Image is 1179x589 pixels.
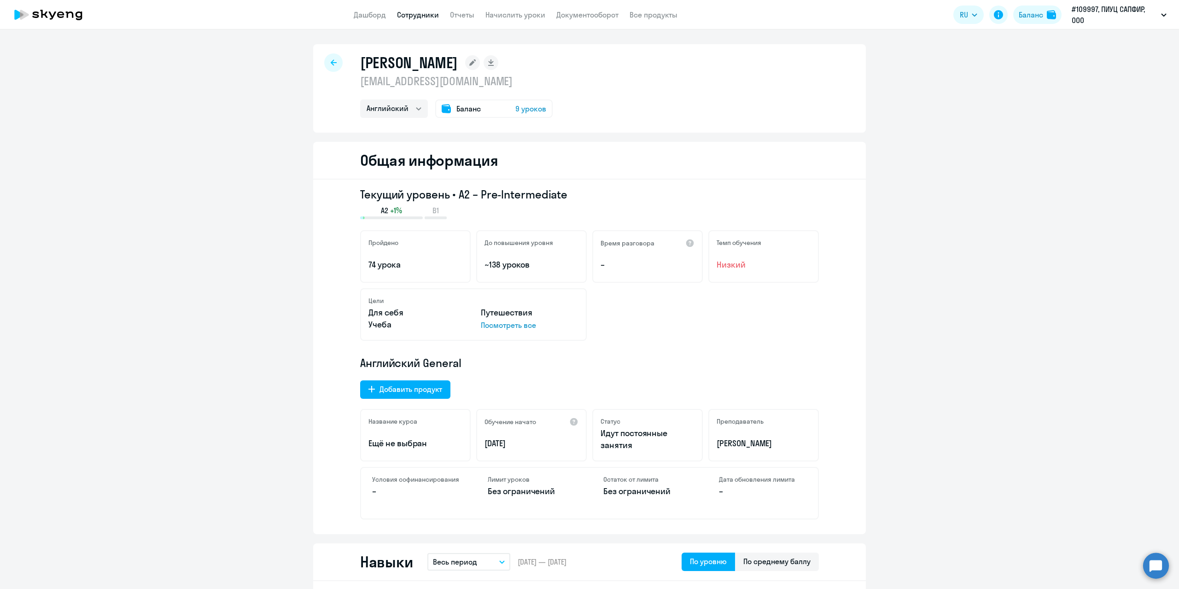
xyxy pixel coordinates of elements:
[368,259,462,271] p: 74 урока
[360,53,458,72] h1: [PERSON_NAME]
[603,475,691,484] h4: Остаток от лимита
[354,10,386,19] a: Дашборд
[368,307,466,319] p: Для себя
[719,485,807,497] p: –
[360,74,553,88] p: [EMAIL_ADDRESS][DOMAIN_NAME]
[953,6,984,24] button: RU
[960,9,968,20] span: RU
[484,259,578,271] p: ~138 уроков
[368,239,398,247] h5: Пройдено
[484,437,578,449] p: [DATE]
[603,485,691,497] p: Без ограничений
[360,151,498,169] h2: Общая информация
[372,485,460,497] p: –
[390,205,402,216] span: +1%
[518,557,566,567] span: [DATE] — [DATE]
[450,10,474,19] a: Отчеты
[1013,6,1062,24] button: Балансbalance
[484,239,553,247] h5: До повышения уровня
[397,10,439,19] a: Сотрудники
[743,556,811,567] div: По среднему баллу
[360,380,450,399] button: Добавить продукт
[601,239,654,247] h5: Время разговора
[368,437,462,449] p: Ещё не выбран
[485,10,545,19] a: Начислить уроки
[456,103,481,114] span: Баланс
[515,103,546,114] span: 9 уроков
[360,553,413,571] h2: Навыки
[717,259,811,271] span: Низкий
[379,384,442,395] div: Добавить продукт
[488,475,576,484] h4: Лимит уроков
[368,297,384,305] h5: Цели
[719,475,807,484] h4: Дата обновления лимита
[381,205,388,216] span: A2
[690,556,727,567] div: По уровню
[717,239,761,247] h5: Темп обучения
[630,10,677,19] a: Все продукты
[556,10,619,19] a: Документооборот
[481,320,578,331] p: Посмотреть все
[433,556,477,567] p: Весь период
[360,356,461,370] span: Английский General
[1019,9,1043,20] div: Баланс
[601,427,695,451] p: Идут постоянные занятия
[717,437,811,449] p: [PERSON_NAME]
[432,205,439,216] span: B1
[717,417,764,426] h5: Преподаватель
[372,475,460,484] h4: Условия софинансирования
[601,417,620,426] h5: Статус
[368,319,466,331] p: Учеба
[1072,4,1157,26] p: #109997, ПИУЦ САПФИР, ООО
[484,418,536,426] h5: Обучение начато
[488,485,576,497] p: Без ограничений
[1047,10,1056,19] img: balance
[601,259,695,271] p: –
[427,553,510,571] button: Весь период
[368,417,417,426] h5: Название курса
[1067,4,1171,26] button: #109997, ПИУЦ САПФИР, ООО
[360,187,819,202] h3: Текущий уровень • A2 – Pre-Intermediate
[481,307,578,319] p: Путешествия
